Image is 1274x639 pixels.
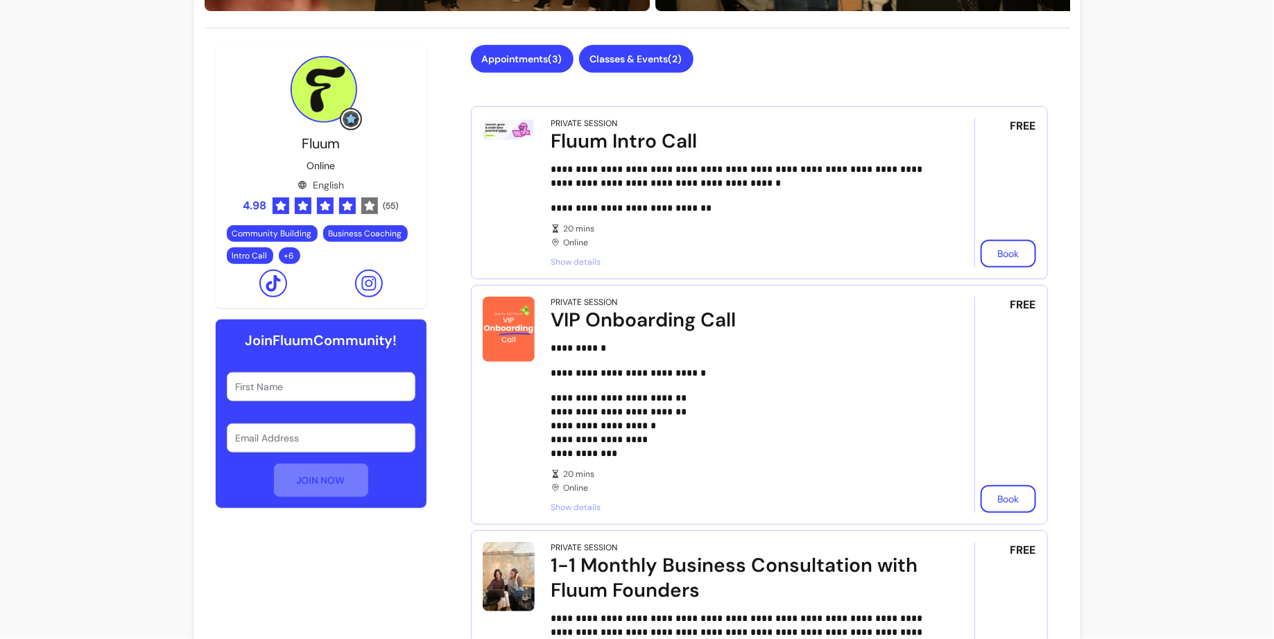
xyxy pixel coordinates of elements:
div: English [298,178,344,192]
span: FREE [1010,297,1036,313]
div: Online [551,469,936,493]
span: Community Building [232,228,312,239]
div: VIP Onboarding Call [551,308,936,333]
span: Intro Call [232,250,268,261]
div: Fluum Intro Call [551,129,936,154]
div: 1-1 Monthly Business Consultation with Fluum Founders [551,553,936,603]
span: Business Coaching [329,228,402,239]
h6: Join Fluum Community! [245,331,397,350]
input: Email Address [236,431,406,445]
span: Fluum [302,134,340,152]
p: Online [307,159,335,173]
span: ( 55 ) [384,200,399,211]
span: 20 mins [564,223,936,234]
button: Appointments(3) [471,45,574,73]
input: First Name [236,380,406,394]
img: 1-1 Monthly Business Consultation with Fluum Founders [483,542,535,611]
span: FREE [1010,118,1036,134]
button: Book [981,485,1036,513]
div: Online [551,223,936,248]
img: VIP Onboarding Call [483,297,535,362]
span: 20 mins [564,469,936,480]
img: Fluum Intro Call [483,118,535,141]
span: + 6 [282,250,298,261]
div: Private Session [551,297,618,308]
img: Provider image [291,56,357,123]
span: Show details [551,502,936,513]
div: Private Session [551,542,618,553]
span: Show details [551,256,936,268]
div: Private Session [551,118,618,129]
button: Book [981,240,1036,268]
span: FREE [1010,542,1036,559]
span: 4.98 [243,198,267,214]
button: Classes & Events(2) [579,45,694,73]
img: Grow [343,111,359,128]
